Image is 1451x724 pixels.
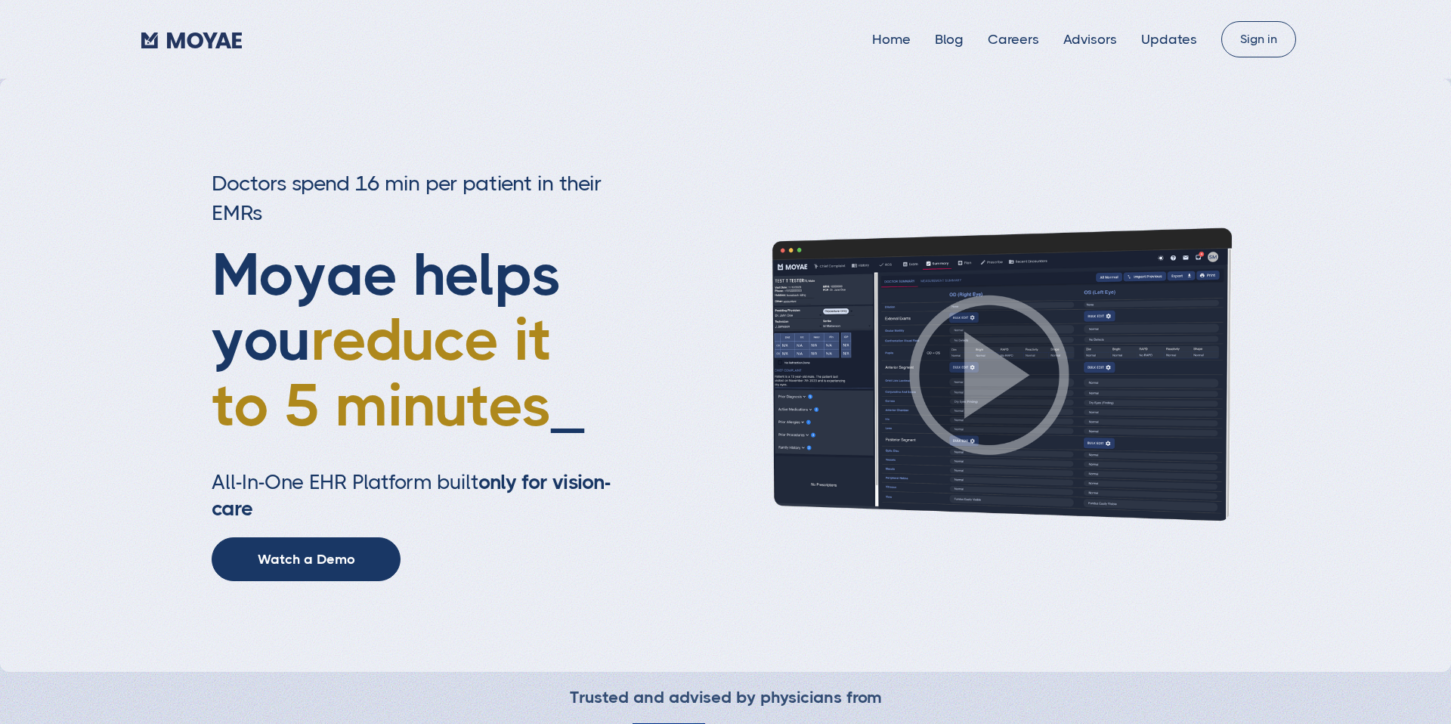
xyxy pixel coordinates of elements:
img: Moyae Logo [141,32,242,49]
h2: All-In-One EHR Platform built [212,469,620,522]
span: _ [551,372,584,440]
div: Trusted and advised by physicians from [570,687,882,708]
img: Patient history screenshot [725,226,1255,524]
a: Sign in [1221,21,1296,57]
a: Blog [935,32,964,47]
a: Careers [988,32,1039,47]
h3: Doctors spend 16 min per patient in their EMRs [212,169,620,227]
h1: Moyae helps you [212,243,620,439]
strong: only for vision-care [212,470,611,520]
span: reduce it to 5 minutes [212,306,552,439]
a: Home [872,32,911,47]
a: Advisors [1063,32,1117,47]
a: Watch a Demo [212,537,401,581]
a: home [141,28,242,51]
a: Updates [1141,32,1197,47]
